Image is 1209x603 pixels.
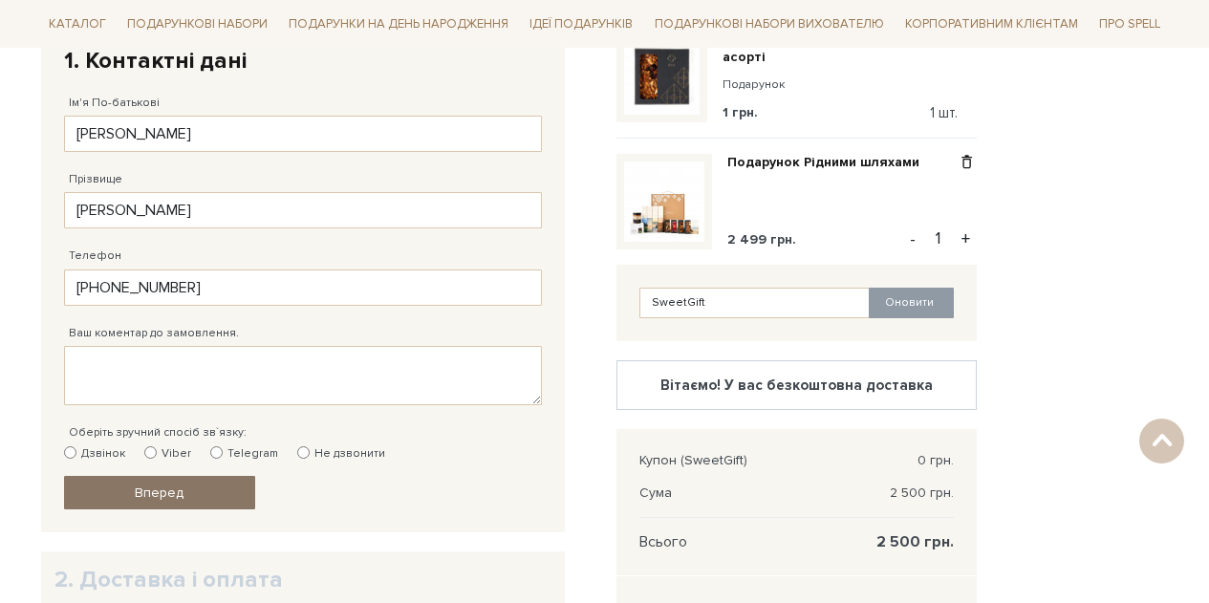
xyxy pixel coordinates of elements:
[727,154,934,171] a: Подарунок Рідними шляхами
[1091,10,1168,39] a: Про Spell
[890,485,954,502] span: 2 500 грн.
[624,162,704,242] img: Подарунок Рідними шляхами
[41,10,114,39] a: Каталог
[633,377,961,394] div: Вітаємо! У вас безкоштовна доставка
[918,452,954,469] span: 0 грн.
[69,325,239,342] label: Ваш коментар до замовлення.
[876,533,954,550] span: 2 500 грн.
[69,95,160,112] label: Ім'я По-батькові
[144,446,157,459] input: Viber
[64,445,125,463] label: Дзвінок
[69,424,247,441] label: Оберіть зручний спосіб зв`язку:
[639,452,747,469] span: Купон (SweetGift)
[119,10,275,39] a: Подарункові набори
[955,225,977,253] button: +
[297,445,385,463] label: Не дзвонити
[64,46,542,75] h2: 1. Контактні дані
[624,38,700,114] img: Молочний шоколад з горіховим асорті
[723,76,957,94] small: Подарунок
[897,8,1086,40] a: Корпоративним клієнтам
[903,225,922,253] button: -
[54,565,551,594] h2: 2. Доставка і оплата
[869,288,954,318] button: Оновити
[723,31,957,65] a: Молочний шоколад з горіховим асорті
[69,248,121,265] label: Телефон
[135,485,184,501] span: Вперед
[639,533,687,550] span: Всього
[727,231,796,248] span: 2 499 грн.
[144,445,191,463] label: Viber
[522,10,640,39] a: Ідеї подарунків
[297,446,310,459] input: Не дзвонити
[647,8,892,40] a: Подарункові набори вихователю
[930,104,958,121] span: 1 шт.
[210,446,223,459] input: Telegram
[723,104,758,120] span: 1 грн.
[210,445,278,463] label: Telegram
[69,171,122,188] label: Прізвище
[639,485,672,502] span: Сума
[639,288,871,318] input: Введіть код купона
[64,446,76,459] input: Дзвінок
[281,10,516,39] a: Подарунки на День народження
